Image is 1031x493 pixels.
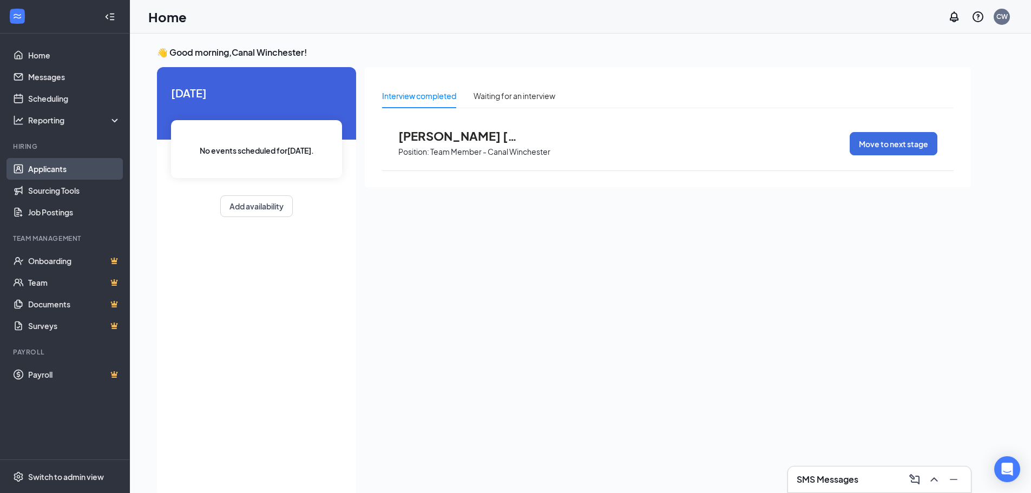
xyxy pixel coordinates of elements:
svg: WorkstreamLogo [12,11,23,22]
div: Hiring [13,142,119,151]
a: Job Postings [28,201,121,223]
span: No events scheduled for [DATE] . [200,144,314,156]
button: Add availability [220,195,293,217]
button: Minimize [945,471,962,488]
svg: ComposeMessage [908,473,921,486]
h3: 👋 Good morning, Canal Winchester ! [157,47,971,58]
button: ComposeMessage [906,471,923,488]
div: Team Management [13,234,119,243]
div: Switch to admin view [28,471,104,482]
a: SurveysCrown [28,315,121,337]
p: Team Member - Canal Winchester [430,147,550,157]
div: Waiting for an interview [474,90,555,102]
div: Payroll [13,347,119,357]
span: [PERSON_NAME] [PERSON_NAME] [398,129,517,143]
div: Open Intercom Messenger [994,456,1020,482]
div: CW [996,12,1008,21]
button: Move to next stage [850,132,937,155]
a: Messages [28,66,121,88]
svg: QuestionInfo [971,10,984,23]
h1: Home [148,8,187,26]
svg: Collapse [104,11,115,22]
p: Position: [398,147,429,157]
a: DocumentsCrown [28,293,121,315]
a: TeamCrown [28,272,121,293]
a: Sourcing Tools [28,180,121,201]
a: PayrollCrown [28,364,121,385]
a: OnboardingCrown [28,250,121,272]
h3: SMS Messages [797,474,858,485]
div: Reporting [28,115,121,126]
div: Interview completed [382,90,456,102]
svg: Notifications [948,10,961,23]
a: Scheduling [28,88,121,109]
svg: Settings [13,471,24,482]
svg: Minimize [947,473,960,486]
button: ChevronUp [925,471,943,488]
a: Applicants [28,158,121,180]
svg: Analysis [13,115,24,126]
svg: ChevronUp [928,473,941,486]
a: Home [28,44,121,66]
span: [DATE] [171,84,342,101]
